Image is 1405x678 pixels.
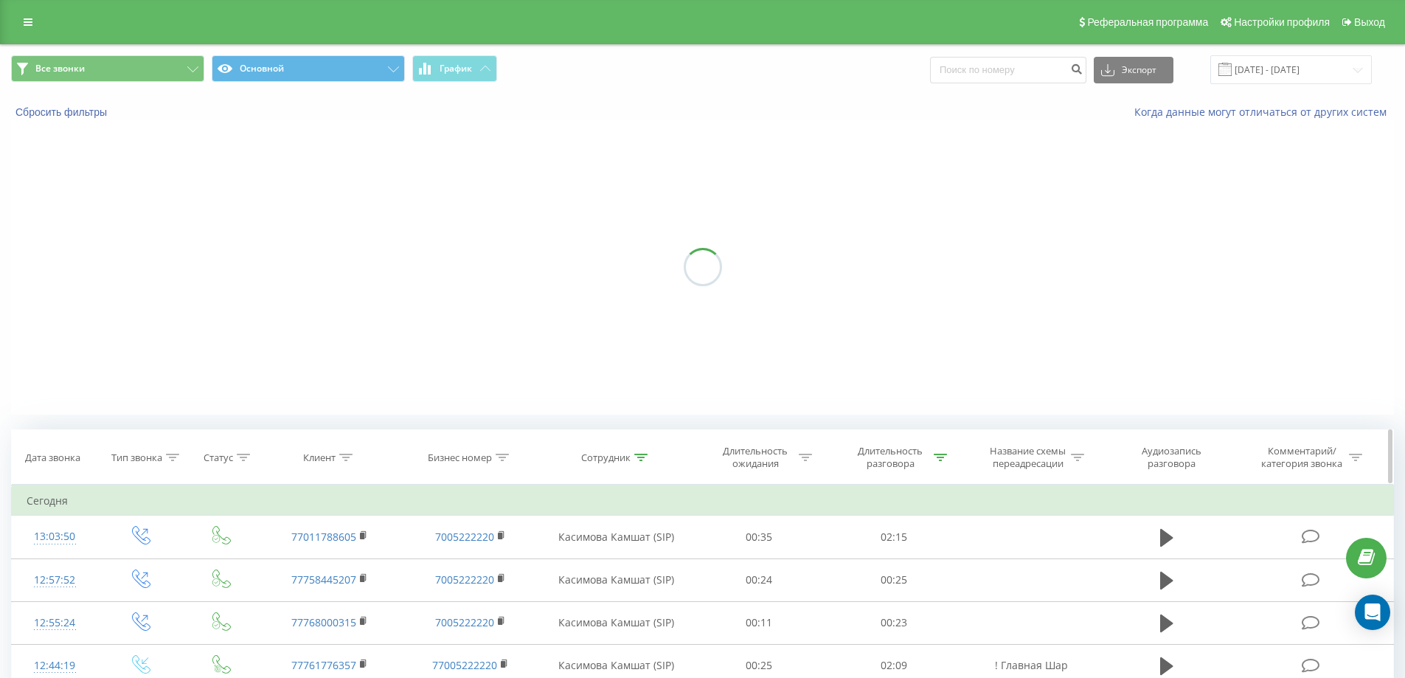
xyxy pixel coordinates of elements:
[11,55,204,82] button: Все звонки
[204,452,233,464] div: Статус
[541,516,692,558] td: Касимова Камшат (SIP)
[11,105,114,119] button: Сбросить фильтры
[435,573,494,587] a: 7005222220
[35,63,85,75] span: Все звонки
[692,516,827,558] td: 00:35
[988,445,1067,470] div: Название схемы переадресации
[291,615,356,629] a: 77768000315
[692,601,827,644] td: 00:11
[25,452,80,464] div: Дата звонка
[1355,595,1390,630] div: Open Intercom Messenger
[1354,16,1385,28] span: Выход
[1087,16,1208,28] span: Реферальная программа
[541,601,692,644] td: Касимова Камшат (SIP)
[435,530,494,544] a: 7005222220
[303,452,336,464] div: Клиент
[428,452,492,464] div: Бизнес номер
[432,658,497,672] a: 77005222220
[716,445,795,470] div: Длительность ожидания
[851,445,930,470] div: Длительность разговора
[440,63,472,74] span: График
[291,530,356,544] a: 77011788605
[412,55,497,82] button: График
[541,558,692,601] td: Касимова Камшат (SIP)
[1234,16,1330,28] span: Настройки профиля
[27,522,83,551] div: 13:03:50
[291,658,356,672] a: 77761776357
[1134,105,1394,119] a: Когда данные могут отличаться от других систем
[111,452,162,464] div: Тип звонка
[692,558,827,601] td: 00:24
[930,57,1086,83] input: Поиск по номеру
[212,55,405,82] button: Основной
[12,486,1394,516] td: Сегодня
[827,601,962,644] td: 00:23
[1094,57,1173,83] button: Экспорт
[827,516,962,558] td: 02:15
[291,573,356,587] a: 77758445207
[435,615,494,629] a: 7005222220
[1123,445,1219,470] div: Аудиозапись разговора
[581,452,631,464] div: Сотрудник
[27,609,83,637] div: 12:55:24
[827,558,962,601] td: 00:25
[27,566,83,595] div: 12:57:52
[1259,445,1345,470] div: Комментарий/категория звонка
